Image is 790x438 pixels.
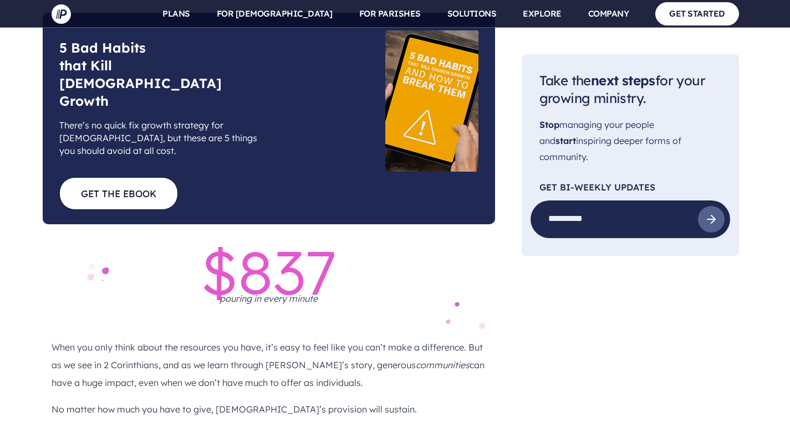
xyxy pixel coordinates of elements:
[539,72,705,107] span: Take the for your growing ministry.
[539,117,721,165] p: managing your people and inspiring deeper forms of community.
[52,400,486,418] p: No matter how much you have to give, [DEMOGRAPHIC_DATA]’s provision will sustain.
[539,183,721,192] p: Get Bi-Weekly Updates
[416,359,470,370] i: communities
[555,135,576,146] span: start
[59,39,269,110] h3: 5 Bad Habits that Kill [DEMOGRAPHIC_DATA] Growth
[539,120,559,131] span: Stop
[220,290,318,307] p: pouring in every minute
[385,30,478,172] img: growth-ebook2
[52,263,486,281] p: $837
[655,2,739,25] a: GET STARTED
[52,338,486,391] p: When you only think about the resources you have, it’s easy to feel like you can’t make a differe...
[591,72,655,89] span: next steps
[59,177,178,210] a: Get The Ebook
[59,119,269,157] span: There’s no quick fix growth strategy for [DEMOGRAPHIC_DATA], but these are 5 things you should av...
